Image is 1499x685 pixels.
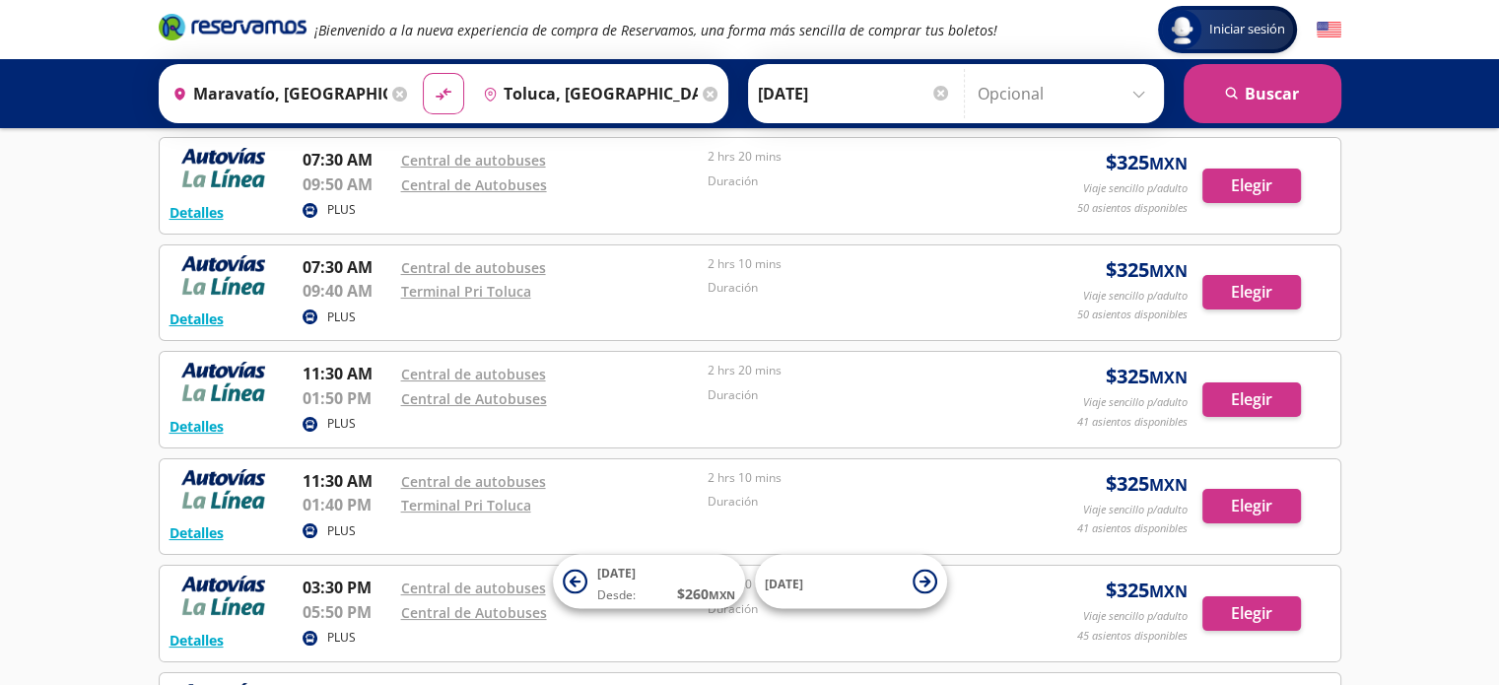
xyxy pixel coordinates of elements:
[1083,288,1188,305] p: Viaje sencillo p/adulto
[709,587,735,602] small: MXN
[1077,200,1188,217] p: 50 asientos disponibles
[1083,608,1188,625] p: Viaje sencillo p/adulto
[708,255,1005,273] p: 2 hrs 10 mins
[170,469,278,509] img: RESERVAMOS
[165,69,387,118] input: Buscar Origen
[597,586,636,604] span: Desde:
[170,255,278,295] img: RESERVAMOS
[303,493,391,516] p: 01:40 PM
[327,415,356,433] p: PLUS
[159,12,307,41] i: Brand Logo
[170,630,224,651] button: Detalles
[401,389,547,408] a: Central de Autobuses
[314,21,997,39] em: ¡Bienvenido a la nueva experiencia de compra de Reservamos, una forma más sencilla de comprar tus...
[1149,474,1188,496] small: MXN
[327,308,356,326] p: PLUS
[303,279,391,303] p: 09:40 AM
[1149,260,1188,282] small: MXN
[708,386,1005,404] p: Duración
[303,172,391,196] p: 09:50 AM
[1083,394,1188,411] p: Viaje sencillo p/adulto
[1083,502,1188,518] p: Viaje sencillo p/adulto
[327,201,356,219] p: PLUS
[327,522,356,540] p: PLUS
[758,69,951,118] input: Elegir Fecha
[708,279,1005,297] p: Duración
[1201,20,1293,39] span: Iniciar sesión
[1149,153,1188,174] small: MXN
[1317,18,1341,42] button: English
[303,576,391,599] p: 03:30 PM
[401,603,547,622] a: Central de Autobuses
[1106,362,1188,391] span: $ 325
[401,282,531,301] a: Terminal Pri Toluca
[1077,414,1188,431] p: 41 asientos disponibles
[1202,489,1301,523] button: Elegir
[978,69,1154,118] input: Opcional
[170,522,224,543] button: Detalles
[401,175,547,194] a: Central de Autobuses
[1077,307,1188,323] p: 50 asientos disponibles
[1077,520,1188,537] p: 41 asientos disponibles
[159,12,307,47] a: Brand Logo
[303,469,391,493] p: 11:30 AM
[475,69,698,118] input: Buscar Destino
[1106,148,1188,177] span: $ 325
[1106,255,1188,285] span: $ 325
[708,469,1005,487] p: 2 hrs 10 mins
[1149,367,1188,388] small: MXN
[708,600,1005,618] p: Duración
[303,148,391,171] p: 07:30 AM
[765,575,803,591] span: [DATE]
[401,151,546,170] a: Central de autobuses
[170,308,224,329] button: Detalles
[327,629,356,647] p: PLUS
[170,202,224,223] button: Detalles
[303,600,391,624] p: 05:50 PM
[1106,576,1188,605] span: $ 325
[303,386,391,410] p: 01:50 PM
[303,362,391,385] p: 11:30 AM
[401,579,546,597] a: Central de autobuses
[1202,596,1301,631] button: Elegir
[170,362,278,401] img: RESERVAMOS
[1202,382,1301,417] button: Elegir
[755,555,947,609] button: [DATE]
[170,576,278,615] img: RESERVAMOS
[1149,581,1188,602] small: MXN
[708,172,1005,190] p: Duración
[597,565,636,582] span: [DATE]
[708,493,1005,511] p: Duración
[1106,469,1188,499] span: $ 325
[708,362,1005,379] p: 2 hrs 20 mins
[401,496,531,514] a: Terminal Pri Toluca
[303,255,391,279] p: 07:30 AM
[708,148,1005,166] p: 2 hrs 20 mins
[401,258,546,277] a: Central de autobuses
[170,416,224,437] button: Detalles
[1202,275,1301,309] button: Elegir
[170,148,278,187] img: RESERVAMOS
[1077,628,1188,645] p: 45 asientos disponibles
[401,365,546,383] a: Central de autobuses
[1083,180,1188,197] p: Viaje sencillo p/adulto
[401,472,546,491] a: Central de autobuses
[1184,64,1341,123] button: Buscar
[553,555,745,609] button: [DATE]Desde:$260MXN
[1202,169,1301,203] button: Elegir
[677,583,735,604] span: $ 260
